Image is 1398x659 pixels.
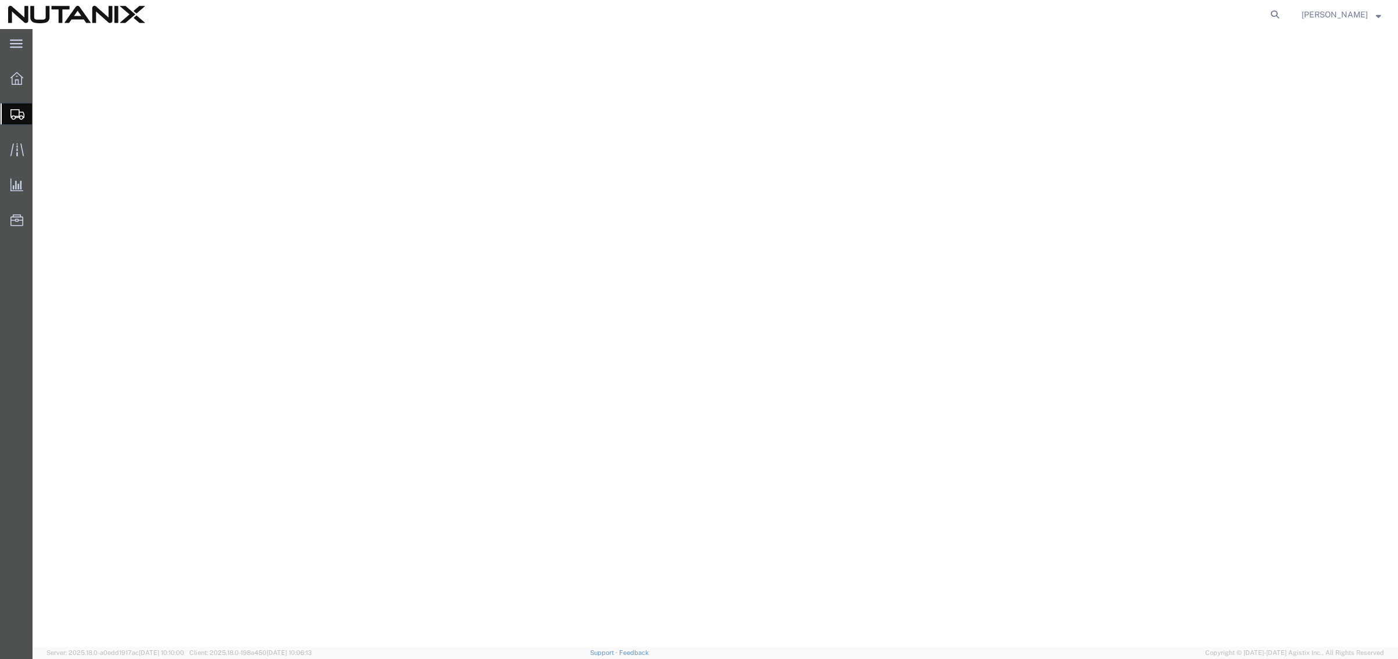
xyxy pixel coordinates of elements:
a: Support [590,649,619,656]
img: logo [8,6,145,23]
span: [DATE] 10:06:13 [267,649,312,656]
iframe: FS Legacy Container [33,29,1398,647]
span: Stephanie Guadron [1302,8,1368,21]
a: Feedback [619,649,649,656]
span: Copyright © [DATE]-[DATE] Agistix Inc., All Rights Reserved [1205,648,1384,658]
span: Server: 2025.18.0-a0edd1917ac [46,649,184,656]
span: Client: 2025.18.0-198a450 [189,649,312,656]
button: [PERSON_NAME] [1301,8,1382,22]
span: [DATE] 10:10:00 [139,649,184,656]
